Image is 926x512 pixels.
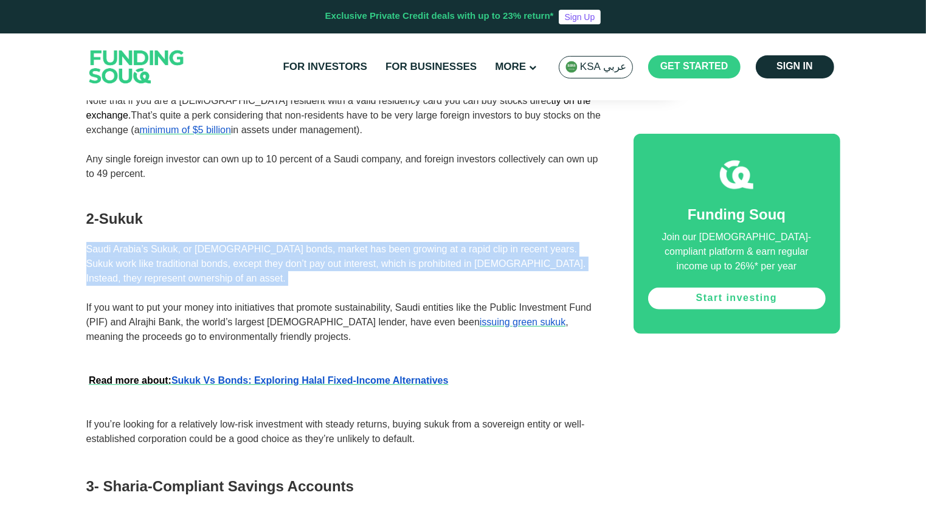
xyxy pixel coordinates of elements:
a: Read more about:Sukuk Vs Bonds: Exploring Halal Fixed-Income Alternatives [89,375,449,386]
a: minimum of $5 billion [140,125,231,135]
span: KSA عربي [580,60,626,74]
div: Exclusive Private Credit deals with up to 23% return* [325,10,554,24]
div: Join our [DEMOGRAPHIC_DATA]-compliant platform & earn regular income up to 26%* per year [648,230,826,274]
span: Saudi Arabia’ rest, which is prohibited in [DEMOGRAPHIC_DATA]. Instead, they represent ownership ... [86,244,586,283]
img: fsicon [720,158,753,192]
span: If you want to put your money into initiatives that promote sustainability, Saudi entities like t... [86,302,592,342]
a: Sign in [756,55,834,78]
span: tly on the exchange. [86,95,591,120]
span: Note that if you are a [DEMOGRAPHIC_DATA] resident with a valid residency card you can buy stocks... [86,95,601,135]
span: Sukuk Vs Bonds: Exploring Halal Fixed-Income Alternatives [89,375,449,386]
a: For Businesses [382,57,480,77]
span: More [495,62,526,72]
span: Get started [660,62,728,71]
a: issuing green sukuk [480,317,565,327]
span: Sign in [776,62,813,71]
span: If you’re looking for a relatively low-risk investment with steady returns, buying sukuk from a s... [86,419,585,444]
a: For Investors [280,57,371,77]
img: Logo [77,36,196,97]
span: Funding Souq [688,209,786,223]
a: Start investing [648,288,826,310]
span: Any single foreign investor can own up to 10 percent of a Saudi company, and foreign investors co... [86,154,598,179]
img: SA Flag [565,61,578,73]
span: Read more about: [89,375,171,386]
span: 2-Sukuk [86,210,143,227]
a: Sign Up [559,10,601,24]
span: 3- Sharia-Compliant Savings Accounts [86,478,354,494]
span: s Sukuk, or [DEMOGRAPHIC_DATA] bonds, market has been growing at a rapid clip in recent years. Su... [86,244,577,269]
